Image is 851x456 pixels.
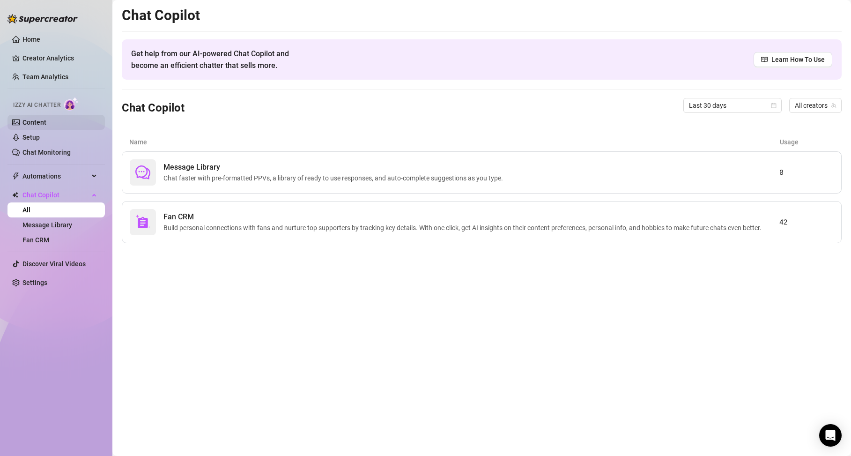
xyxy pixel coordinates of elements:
[22,206,30,214] a: All
[22,260,86,268] a: Discover Viral Videos
[22,134,40,141] a: Setup
[761,56,768,63] span: read
[135,165,150,180] span: comment
[163,162,507,173] span: Message Library
[163,211,765,223] span: Fan CRM
[22,169,89,184] span: Automations
[779,167,834,178] article: 0
[22,236,49,244] a: Fan CRM
[831,103,836,108] span: team
[771,103,777,108] span: calendar
[819,424,842,447] div: Open Intercom Messenger
[22,36,40,43] a: Home
[22,119,46,126] a: Content
[22,187,89,202] span: Chat Copilot
[795,98,836,112] span: All creators
[122,101,185,116] h3: Chat Copilot
[22,51,97,66] a: Creator Analytics
[122,7,842,24] h2: Chat Copilot
[13,101,60,110] span: Izzy AI Chatter
[135,215,150,230] img: svg%3e
[754,52,832,67] a: Learn How To Use
[64,97,79,111] img: AI Chatter
[22,73,68,81] a: Team Analytics
[780,137,834,147] article: Usage
[22,221,72,229] a: Message Library
[12,192,18,198] img: Chat Copilot
[131,48,311,71] span: Get help from our AI-powered Chat Copilot and become an efficient chatter that sells more.
[163,173,507,183] span: Chat faster with pre-formatted PPVs, a library of ready to use responses, and auto-complete sugge...
[129,137,780,147] article: Name
[22,149,71,156] a: Chat Monitoring
[22,279,47,286] a: Settings
[7,14,78,23] img: logo-BBDzfeDw.svg
[12,172,20,180] span: thunderbolt
[771,54,825,65] span: Learn How To Use
[163,223,765,233] span: Build personal connections with fans and nurture top supporters by tracking key details. With one...
[689,98,776,112] span: Last 30 days
[779,217,834,228] article: 42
